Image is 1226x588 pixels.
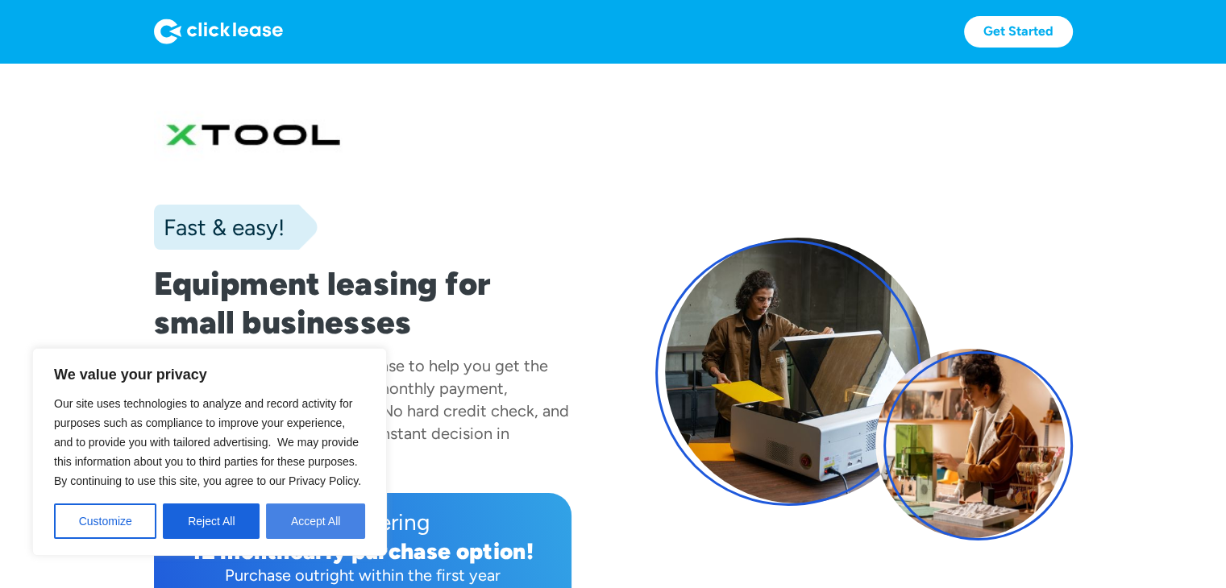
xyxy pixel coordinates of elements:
button: Reject All [163,503,260,539]
div: We value your privacy [32,348,387,556]
span: Our site uses technologies to analyze and record activity for purposes such as compliance to impr... [54,397,361,487]
button: Customize [54,503,156,539]
h1: Equipment leasing for small businesses [154,264,571,342]
div: early purchase option! [290,537,534,565]
p: We value your privacy [54,365,365,384]
button: Accept All [266,503,365,539]
a: Get Started [964,16,1073,48]
img: Logo [154,19,283,44]
div: Fast & easy! [154,211,285,243]
div: Purchase outright within the first year [167,564,559,586]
